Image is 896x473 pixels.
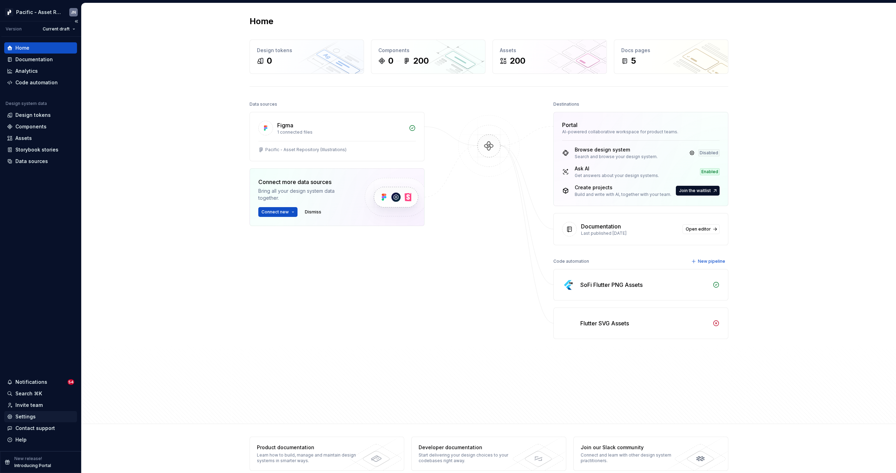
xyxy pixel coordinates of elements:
[580,281,643,289] div: SoFi Flutter PNG Assets
[679,188,711,193] span: Join the waitlist
[631,55,636,66] div: 5
[388,55,393,66] div: 0
[267,55,272,66] div: 0
[15,425,55,432] div: Contact support
[686,226,711,232] span: Open editor
[492,40,607,74] a: Assets200
[4,110,77,121] a: Design tokens
[4,156,77,167] a: Data sources
[257,444,359,451] div: Product documentation
[15,413,36,420] div: Settings
[15,44,29,51] div: Home
[4,144,77,155] a: Storybook stories
[411,437,566,471] a: Developer documentationStart delivering your design choices to your codebases right away.
[676,186,720,196] button: Join the waitlist
[15,135,32,142] div: Assets
[4,54,77,65] a: Documentation
[250,437,405,471] a: Product documentationLearn how to build, manage and maintain design systems in smarter ways.
[4,42,77,54] a: Home
[575,154,658,160] div: Search and browse your design system.
[4,65,77,77] a: Analytics
[553,256,589,266] div: Code automation
[257,452,359,464] div: Learn how to build, manage and maintain design systems in smarter ways.
[15,68,38,75] div: Analytics
[682,224,720,234] a: Open editor
[265,147,346,153] div: Pacific - Asset Repository (Illustrations)
[614,40,728,74] a: Docs pages5
[581,444,682,451] div: Join our Slack community
[573,437,728,471] a: Join our Slack communityConnect and learn with other design system practitioners.
[581,452,682,464] div: Connect and learn with other design system practitioners.
[419,444,520,451] div: Developer documentation
[419,452,520,464] div: Start delivering your design choices to your codebases right away.
[581,222,621,231] div: Documentation
[15,56,53,63] div: Documentation
[378,47,478,54] div: Components
[250,16,273,27] h2: Home
[5,8,13,16] img: 8d0dbd7b-a897-4c39-8ca0-62fbda938e11.png
[68,379,74,385] span: 54
[277,121,293,129] div: Figma
[261,209,289,215] span: Connect new
[580,319,629,327] div: Flutter SVG Assets
[371,40,485,74] a: Components0200
[15,402,43,409] div: Invite team
[257,47,357,54] div: Design tokens
[4,133,77,144] a: Assets
[4,388,77,399] button: Search ⌘K
[575,173,659,178] div: Get answers about your design systems.
[698,149,720,156] div: Disabled
[700,168,720,175] div: Enabled
[14,456,42,461] p: New release!
[15,79,58,86] div: Code automation
[15,158,48,165] div: Data sources
[6,101,47,106] div: Design system data
[71,16,81,26] button: Collapse sidebar
[581,231,678,236] div: Last published [DATE]
[553,99,579,109] div: Destinations
[258,207,297,217] button: Connect new
[258,178,353,186] div: Connect more data sources
[575,184,671,191] div: Create projects
[510,55,525,66] div: 200
[413,55,429,66] div: 200
[4,411,77,422] a: Settings
[277,129,405,135] div: 1 connected files
[562,121,577,129] div: Portal
[15,436,27,443] div: Help
[4,77,77,88] a: Code automation
[258,188,353,202] div: Bring all your design system data together.
[250,112,425,161] a: Figma1 connected filesPacific - Asset Repository (Illustrations)
[4,376,77,388] button: Notifications54
[698,259,725,264] span: New pipeline
[71,9,76,15] div: JN
[16,9,61,16] div: Pacific - Asset Repository (Illustrations)
[250,99,277,109] div: Data sources
[4,423,77,434] button: Contact support
[689,256,728,266] button: New pipeline
[562,129,720,135] div: AI-powered collaborative workspace for product teams.
[4,434,77,445] button: Help
[15,123,47,130] div: Components
[15,379,47,386] div: Notifications
[1,5,80,20] button: Pacific - Asset Repository (Illustrations)JN
[575,146,658,153] div: Browse design system
[43,26,70,32] span: Current draft
[621,47,721,54] div: Docs pages
[4,400,77,411] a: Invite team
[4,121,77,132] a: Components
[15,390,42,397] div: Search ⌘K
[575,192,671,197] div: Build and write with AI, together with your team.
[500,47,600,54] div: Assets
[6,26,22,32] div: Version
[575,165,659,172] div: Ask AI
[40,24,78,34] button: Current draft
[15,146,58,153] div: Storybook stories
[250,40,364,74] a: Design tokens0
[305,209,321,215] span: Dismiss
[302,207,324,217] button: Dismiss
[14,463,51,468] p: Introducing Portal
[15,112,51,119] div: Design tokens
